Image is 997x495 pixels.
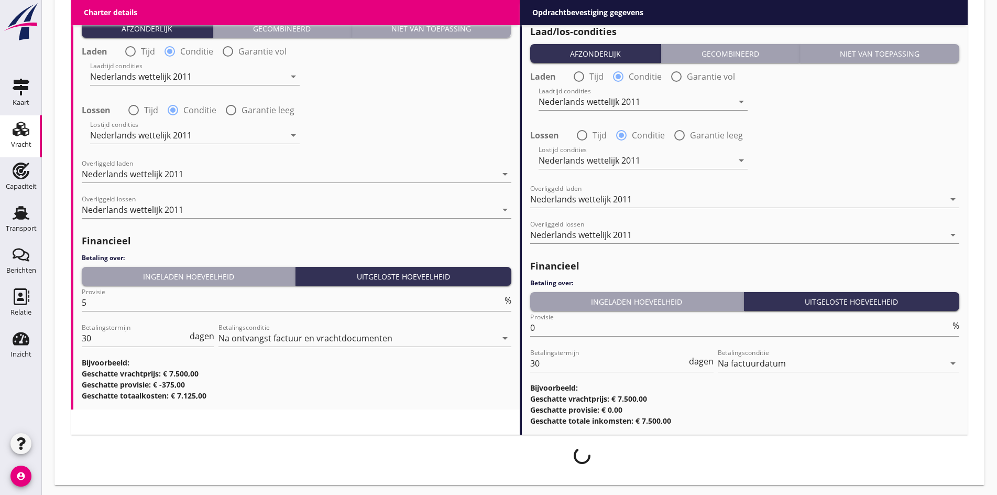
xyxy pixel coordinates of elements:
[947,193,959,206] i: arrow_drop_down
[86,23,209,34] div: Afzonderlijk
[141,46,155,57] label: Tijd
[217,23,347,34] div: Gecombineerd
[82,390,511,401] h3: Geschatte totaalkosten: € 7.125,00
[82,357,511,368] h3: Bijvoorbeeld:
[530,355,687,372] input: Betalingstermijn
[287,70,300,83] i: arrow_drop_down
[6,225,37,232] div: Transport
[82,46,107,57] strong: Laden
[6,267,36,274] div: Berichten
[530,44,662,63] button: Afzonderlijk
[593,130,607,141] label: Tijd
[947,229,959,241] i: arrow_drop_down
[744,292,959,311] button: Uitgeloste hoeveelheid
[632,130,665,141] label: Conditie
[356,23,507,34] div: Niet van toepassing
[530,278,960,288] h4: Betaling over:
[499,203,511,216] i: arrow_drop_down
[804,48,955,59] div: Niet van toepassing
[547,8,607,18] label: Gasolie toeslag
[10,351,31,358] div: Inzicht
[530,415,960,426] h3: Geschatte totale inkomsten: € 7.500,00
[82,253,511,263] h4: Betaling over:
[530,195,632,204] div: Nederlands wettelijk 2011
[530,230,632,240] div: Nederlands wettelijk 2011
[589,71,604,82] label: Tijd
[530,382,960,393] h3: Bijvoorbeeld:
[352,19,511,38] button: Niet van toepassing
[82,330,188,347] input: Betalingstermijn
[82,379,511,390] h3: Geschatte provisie: € -375,00
[499,332,511,345] i: arrow_drop_down
[242,105,294,115] label: Garantie leeg
[300,271,507,282] div: Uitgeloste hoeveelheid
[665,48,795,59] div: Gecombineerd
[180,46,213,57] label: Conditie
[82,234,511,248] h2: Financieel
[6,183,37,190] div: Capaciteit
[238,46,287,57] label: Garantie vol
[687,357,714,365] div: dagen
[218,333,392,343] div: Na ontvangst factuur en vrachtdocumenten
[629,71,662,82] label: Conditie
[144,105,158,115] label: Tijd
[534,48,657,59] div: Afzonderlijk
[183,105,216,115] label: Conditie
[90,72,192,81] div: Nederlands wettelijk 2011
[661,44,799,63] button: Gecombineerd
[748,296,955,307] div: Uitgeloste hoeveelheid
[82,105,111,115] strong: Lossen
[502,296,511,305] div: %
[735,95,748,108] i: arrow_drop_down
[188,332,214,340] div: dagen
[82,294,502,311] input: Provisie
[86,271,291,282] div: Ingeladen hoeveelheid
[534,296,739,307] div: Ingeladen hoeveelheid
[530,259,960,273] h2: Financieel
[530,292,744,311] button: Ingeladen hoeveelheid
[530,319,951,336] input: Provisie
[499,168,511,180] i: arrow_drop_down
[690,130,743,141] label: Garantie leeg
[799,44,959,63] button: Niet van toepassing
[718,359,786,368] div: Na factuurdatum
[82,368,511,379] h3: Geschatte vrachtprijs: € 7.500,00
[295,267,511,286] button: Uitgeloste hoeveelheid
[947,357,959,370] i: arrow_drop_down
[539,97,640,106] div: Nederlands wettelijk 2011
[10,309,31,316] div: Relatie
[539,156,640,165] div: Nederlands wettelijk 2011
[287,129,300,142] i: arrow_drop_down
[82,169,183,179] div: Nederlands wettelijk 2011
[530,71,556,82] strong: Laden
[82,19,213,38] button: Afzonderlijk
[11,141,31,148] div: Vracht
[530,393,960,404] h3: Geschatte vrachtprijs: € 7.500,00
[13,99,29,106] div: Kaart
[950,321,959,330] div: %
[530,404,960,415] h3: Geschatte provisie: € 0,00
[530,130,559,141] strong: Lossen
[2,3,40,41] img: logo-small.a267ee39.svg
[90,131,192,140] div: Nederlands wettelijk 2011
[82,205,183,214] div: Nederlands wettelijk 2011
[687,71,735,82] label: Garantie vol
[213,19,352,38] button: Gecombineerd
[82,267,295,286] button: Ingeladen hoeveelheid
[530,25,960,39] h2: Laad/los-condities
[735,154,748,167] i: arrow_drop_down
[10,466,31,487] i: account_circle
